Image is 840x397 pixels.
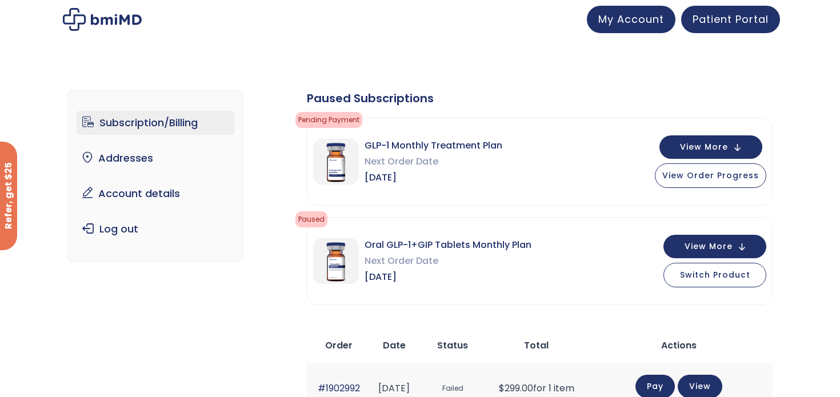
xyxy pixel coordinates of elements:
span: [DATE] [365,269,531,285]
nav: Account pages [67,90,244,262]
span: View More [685,243,733,250]
a: Log out [77,217,235,241]
span: Switch Product [680,269,750,280]
span: Patient Portal [693,12,769,26]
span: Date [383,339,406,352]
a: Account details [77,182,235,206]
a: My Account [587,6,675,33]
span: View More [680,143,728,151]
span: Order [325,339,353,352]
button: View More [659,135,762,159]
a: Addresses [77,146,235,170]
img: My account [63,8,142,31]
span: GLP-1 Monthly Treatment Plan [365,138,502,154]
span: Status [437,339,468,352]
span: 299.00 [499,382,533,395]
span: Total [524,339,549,352]
button: View More [663,235,766,258]
div: Paused Subscriptions [307,90,773,106]
span: Pending Payment [295,112,362,128]
time: [DATE] [378,382,410,395]
span: Paused [295,211,327,227]
a: Subscription/Billing [77,111,235,135]
span: $ [499,382,505,395]
span: Actions [661,339,697,352]
a: Patient Portal [681,6,780,33]
span: View Order Progress [662,170,759,181]
span: My Account [598,12,664,26]
button: View Order Progress [655,163,766,188]
span: Next Order Date [365,154,502,170]
span: Next Order Date [365,253,531,269]
span: Oral GLP-1+GIP Tablets Monthly Plan [365,237,531,253]
span: [DATE] [365,170,502,186]
a: #1902992 [318,382,360,395]
button: Switch Product [663,263,766,287]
